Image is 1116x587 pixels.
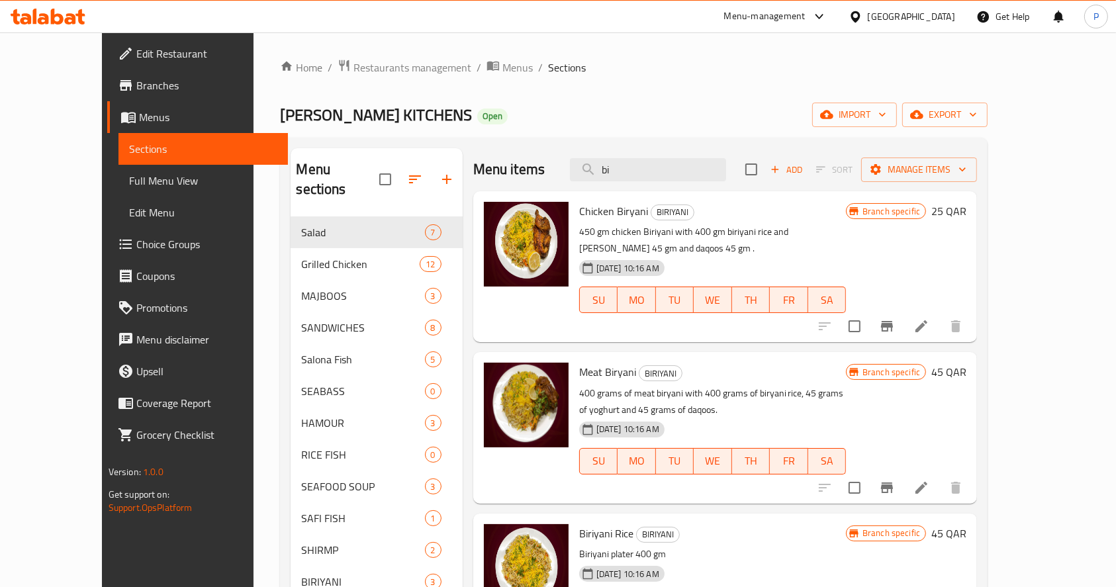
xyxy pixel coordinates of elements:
[280,100,472,130] span: [PERSON_NAME] KITCHENS
[871,310,903,342] button: Branch-specific-item
[841,474,868,502] span: Select to update
[770,287,808,313] button: FR
[301,478,424,494] span: SEAFOOD SOUP
[109,463,141,480] span: Version:
[296,159,379,199] h2: Menu sections
[812,103,897,127] button: import
[477,109,508,124] div: Open
[291,343,462,375] div: Salona Fish5
[940,472,972,504] button: delete
[579,385,846,418] p: 400 grams of meat biryani with 400 grams of biryani rice, 45 grams of yoghurt and 45 grams of daq...
[301,542,424,558] span: SHIRMP
[814,451,841,471] span: SA
[426,512,441,525] span: 1
[808,159,861,180] span: Select section first
[129,141,278,157] span: Sections
[301,510,424,526] div: SAFI FISH
[425,542,442,558] div: items
[857,205,925,218] span: Branch specific
[765,159,808,180] span: Add item
[913,480,929,496] a: Edit menu item
[136,332,278,347] span: Menu disclaimer
[301,351,424,367] span: Salona Fish
[694,287,732,313] button: WE
[808,448,847,474] button: SA
[623,291,651,310] span: MO
[651,204,694,220] div: BIRIYANI
[425,288,442,304] div: items
[301,288,424,304] span: MAJBOOS
[823,107,886,123] span: import
[107,324,289,355] a: Menu disclaimer
[591,568,665,580] span: [DATE] 10:16 AM
[291,407,462,439] div: HAMOUR3
[473,159,545,179] h2: Menu items
[656,287,694,313] button: TU
[770,448,808,474] button: FR
[426,417,441,429] span: 3
[579,287,618,313] button: SU
[118,133,289,165] a: Sections
[579,201,648,221] span: Chicken Biryani
[118,165,289,197] a: Full Menu View
[109,499,193,516] a: Support.OpsPlatform
[109,486,169,503] span: Get support on:
[661,291,689,310] span: TU
[902,103,988,127] button: export
[814,291,841,310] span: SA
[280,59,988,76] nav: breadcrumb
[570,158,726,181] input: search
[425,510,442,526] div: items
[107,387,289,419] a: Coverage Report
[425,478,442,494] div: items
[585,451,612,471] span: SU
[426,226,441,239] span: 7
[353,60,471,75] span: Restaurants management
[538,60,543,75] li: /
[639,365,682,381] div: BIRIYANI
[737,156,765,183] span: Select section
[661,451,689,471] span: TU
[291,280,462,312] div: MAJBOOS3
[136,268,278,284] span: Coupons
[737,451,765,471] span: TH
[291,502,462,534] div: SAFI FISH1
[301,383,424,399] span: SEABASS
[732,448,770,474] button: TH
[868,9,955,24] div: [GEOGRAPHIC_DATA]
[280,60,322,75] a: Home
[768,162,804,177] span: Add
[623,451,651,471] span: MO
[808,287,847,313] button: SA
[107,355,289,387] a: Upsell
[737,291,765,310] span: TH
[426,544,441,557] span: 2
[579,448,618,474] button: SU
[291,534,462,566] div: SHIRMP2
[841,312,868,340] span: Select to update
[301,447,424,463] div: RICE FISH
[107,419,289,451] a: Grocery Checklist
[857,527,925,539] span: Branch specific
[301,224,424,240] span: Salad
[107,101,289,133] a: Menus
[338,59,471,76] a: Restaurants management
[291,471,462,502] div: SEAFOOD SOUP3
[425,320,442,336] div: items
[585,291,612,310] span: SU
[425,415,442,431] div: items
[129,173,278,189] span: Full Menu View
[775,291,803,310] span: FR
[637,527,679,542] span: BIRIYANI
[301,415,424,431] span: HAMOUR
[420,258,440,271] span: 12
[301,256,420,272] span: Grilled Chicken
[913,107,977,123] span: export
[328,60,332,75] li: /
[425,224,442,240] div: items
